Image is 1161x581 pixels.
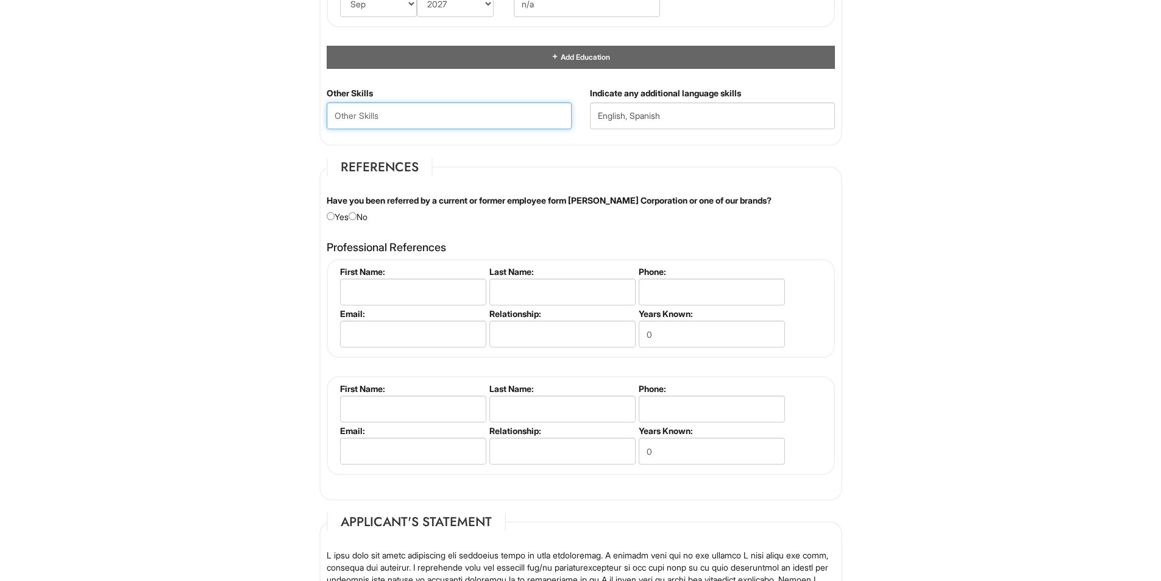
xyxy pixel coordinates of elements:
label: Have you been referred by a current or former employee form [PERSON_NAME] Corporation or one of o... [327,194,772,207]
label: Email: [340,308,485,319]
label: Years Known: [639,426,783,436]
label: Relationship: [489,426,634,436]
label: Email: [340,426,485,436]
legend: Applicant's Statement [327,513,506,531]
label: Other Skills [327,87,373,99]
label: Last Name: [489,266,634,277]
div: Yes No [318,194,844,223]
label: Phone: [639,266,783,277]
label: Phone: [639,383,783,394]
legend: References [327,158,433,176]
label: Relationship: [489,308,634,319]
label: Last Name: [489,383,634,394]
input: Other Skills [327,102,572,129]
h4: Professional References [327,241,835,254]
label: Years Known: [639,308,783,319]
label: First Name: [340,383,485,394]
label: Indicate any additional language skills [590,87,741,99]
span: Add Education [559,52,609,62]
input: Additional Language Skills [590,102,835,129]
a: Add Education [551,52,609,62]
label: First Name: [340,266,485,277]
